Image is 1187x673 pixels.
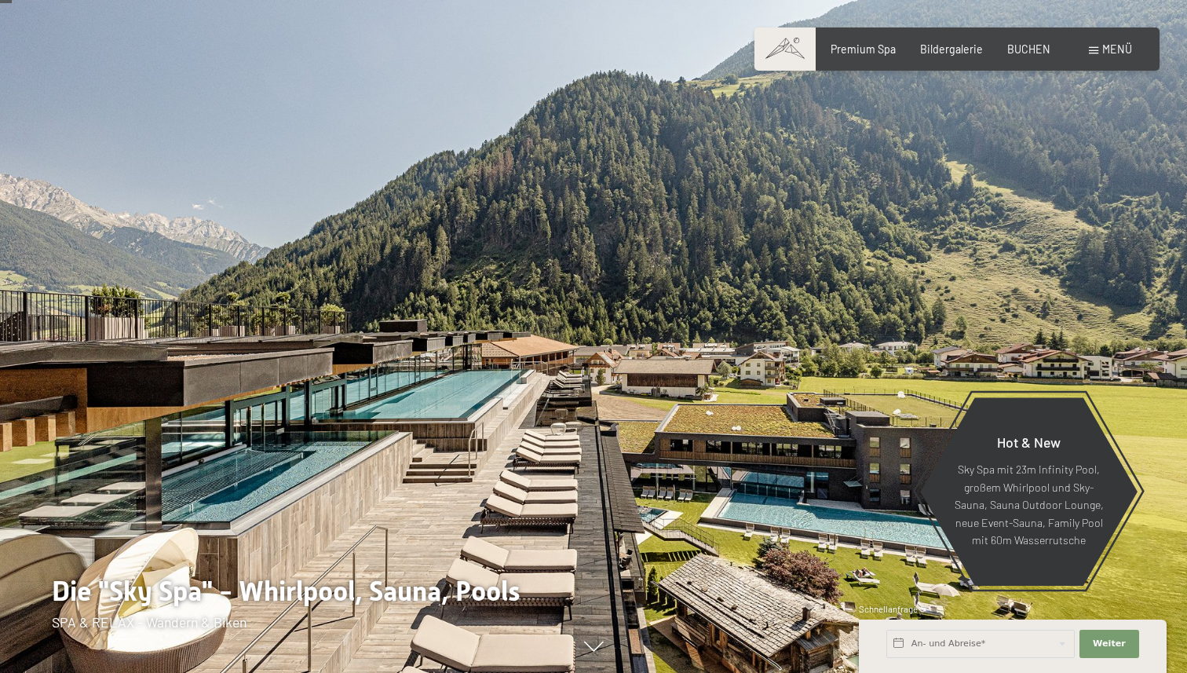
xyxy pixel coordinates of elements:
[859,604,918,614] span: Schnellanfrage
[1079,630,1139,658] button: Weiter
[920,42,983,56] a: Bildergalerie
[1007,42,1050,56] a: BUCHEN
[1093,638,1126,650] span: Weiter
[831,42,896,56] a: Premium Spa
[997,433,1061,451] span: Hot & New
[1102,42,1132,56] span: Menü
[954,461,1104,550] p: Sky Spa mit 23m Infinity Pool, großem Whirlpool und Sky-Sauna, Sauna Outdoor Lounge, neue Event-S...
[919,397,1138,587] a: Hot & New Sky Spa mit 23m Infinity Pool, großem Whirlpool und Sky-Sauna, Sauna Outdoor Lounge, ne...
